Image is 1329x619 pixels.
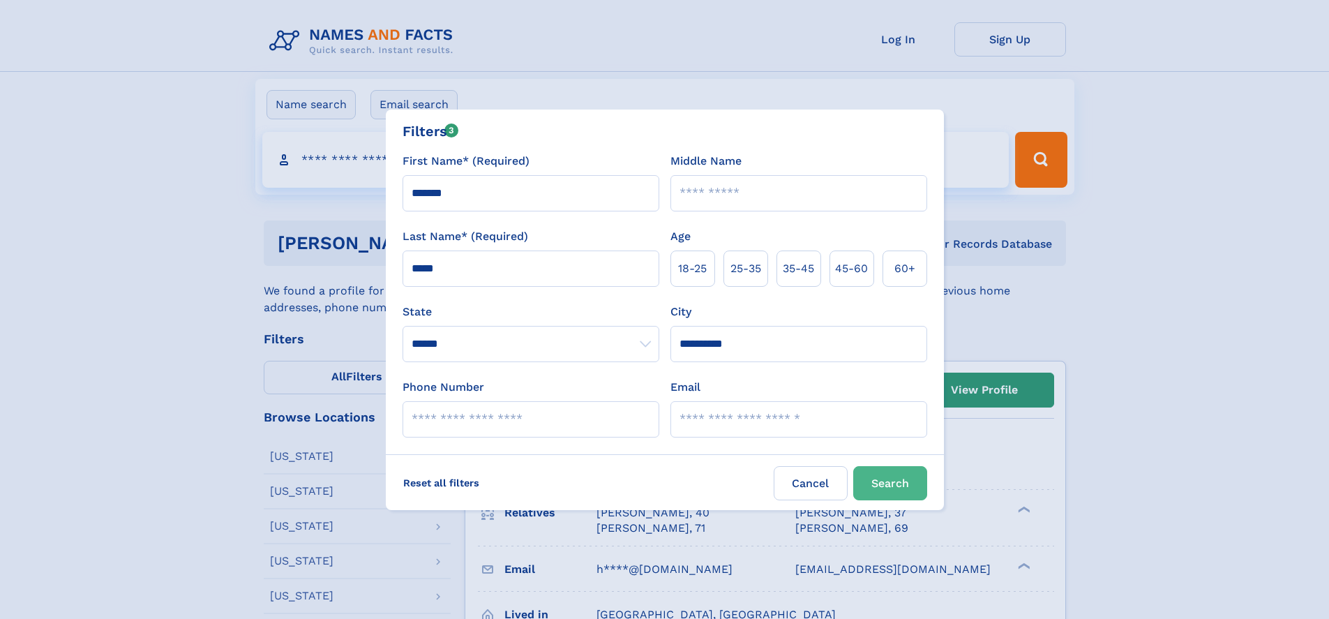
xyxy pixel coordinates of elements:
[394,466,488,500] label: Reset all filters
[403,379,484,396] label: Phone Number
[894,260,915,277] span: 60+
[853,466,927,500] button: Search
[403,153,530,170] label: First Name* (Required)
[774,466,848,500] label: Cancel
[403,228,528,245] label: Last Name* (Required)
[670,304,691,320] label: City
[678,260,707,277] span: 18‑25
[730,260,761,277] span: 25‑35
[670,228,691,245] label: Age
[670,379,700,396] label: Email
[403,304,659,320] label: State
[835,260,868,277] span: 45‑60
[670,153,742,170] label: Middle Name
[403,121,459,142] div: Filters
[783,260,814,277] span: 35‑45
